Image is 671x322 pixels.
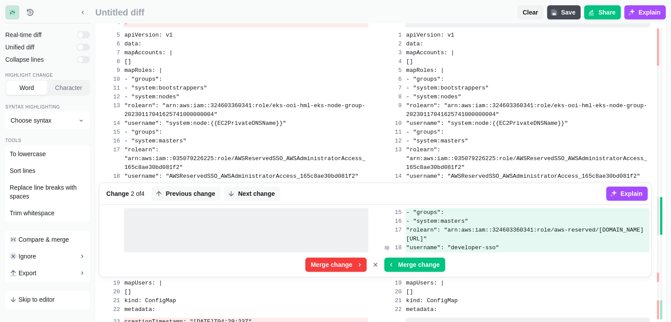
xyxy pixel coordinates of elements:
[517,5,544,19] button: Clear
[406,102,647,118] span: "rolearn": "arn:aws:iam::324603360341:role/eks-ooi-hml-eks-node-group-20230117041625741000000004"
[19,269,36,277] span: Export
[559,8,577,17] span: Save
[106,189,129,198] strong: Change
[406,280,444,286] span: mapUsers: |
[10,209,54,217] span: Trim whitespace
[406,67,444,74] span: mapRoles: |
[406,244,499,251] span: "username": "developer-sso"
[624,5,666,19] button: Explain
[6,163,89,179] button: Sort lines
[406,58,413,65] span: []
[406,120,568,127] span: "username": "system:node:{{EC2PrivateDNSName}}"
[95,7,514,18] span: Untitled diff
[124,49,172,56] span: mapAccounts: |
[406,138,468,144] span: - "system:masters"
[19,235,69,244] span: Compare & merge
[124,306,155,313] span: metadata:
[106,189,145,198] div: of 4
[6,180,89,204] button: Replace line breaks with spaces
[124,94,180,100] span: - "system:nodes"
[406,209,444,216] span: - "groups":
[11,116,74,125] span: Choose syntax
[406,297,458,304] span: kind: ConfigMap
[406,218,468,225] span: - "system:masters"
[406,85,489,91] span: - "system:bootstrappers"
[406,173,641,180] span: "username": "AWSReservedSSO_AWSAdministratorAccess_165c8ae30bd081f2"
[5,55,73,64] span: Collapse lines
[305,258,366,272] button: Merge change
[5,30,73,39] span: Real-time diff
[5,5,19,19] button: Settings tab
[406,227,644,242] span: "rolearn": "arn:aws:iam::324603360341:role/aws-reserved/[DOMAIN_NAME][URL]"
[596,8,617,17] span: Share
[124,173,359,180] span: "username": "AWSReservedSSO_AWSAdministratorAccess_165c8ae30bd081f2"
[406,288,413,295] span: []
[124,67,162,74] span: mapRoles: |
[637,8,662,17] span: Explain
[368,258,382,272] button: Cancel merge
[124,120,286,127] span: "username": "system:node:{{EC2PrivateDNSName}}"
[124,146,365,171] span: "rolearn": "arn:aws:iam::035079226225:role/AWSReservedSSO_AWSAdministratorAccess_165c8ae30bd081f2"
[384,258,445,272] button: Merge change
[124,102,365,118] span: "rolearn": "arn:aws:iam::324603360341:role/eks-ooi-hml-eks-node-group-20230117041625741000000004"
[606,187,648,201] button: Explain
[131,189,134,198] span: 2
[406,146,647,171] span: "rolearn": "arn:aws:iam::035079226225:role/AWSReservedSSO_AWSAdministratorAccess_165c8ae30bd081f2"
[309,260,354,269] span: Merge change
[6,232,89,247] button: Compare & merge
[10,183,86,201] span: Replace line breaks with spaces
[5,105,90,111] div: Syntax highlighting
[124,288,131,295] span: []
[124,58,131,65] span: []
[19,252,36,261] span: Ignore
[6,292,89,307] button: Skip to editor
[224,187,280,201] button: Next change
[5,73,90,79] div: Highlight change
[547,5,581,19] button: Save
[124,76,162,82] span: - "groups":
[6,205,89,221] button: Trim whitespace
[406,129,444,135] span: - "groups":
[164,189,217,198] span: Previous change
[76,5,90,19] button: Minimize sidebar
[6,146,89,162] button: To lowercase
[406,76,444,82] span: - "groups":
[397,260,442,269] span: Merge change
[124,280,162,286] span: mapUsers: |
[6,265,89,281] button: Export
[152,187,221,201] button: Previous change
[5,43,73,52] span: Unified diff
[10,166,35,175] span: Sort lines
[124,85,207,91] span: - "system:bootstrappers"
[6,248,89,264] button: Ignore
[584,5,621,19] button: Share
[406,49,454,56] span: mapAccounts: |
[406,94,461,100] span: - "system:nodes"
[19,295,55,304] span: Skip to editor
[406,32,454,38] span: apiVersion: v1
[124,41,142,47] span: data:
[406,41,424,47] span: data:
[6,81,47,95] button: Word
[406,306,437,313] span: metadata:
[236,189,277,198] span: Next change
[5,138,90,144] div: Tools
[10,150,46,158] span: To lowercase
[48,81,89,95] button: Character
[619,189,644,198] span: Explain
[124,129,162,135] span: - "groups":
[124,32,172,38] span: apiVersion: v1
[18,83,36,92] span: Word
[124,138,186,144] span: - "system:masters"
[521,8,540,17] span: Clear
[5,112,90,129] button: Choose syntax
[53,83,84,92] span: Character
[124,297,176,304] span: kind: ConfigMap
[23,5,37,19] button: History tab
